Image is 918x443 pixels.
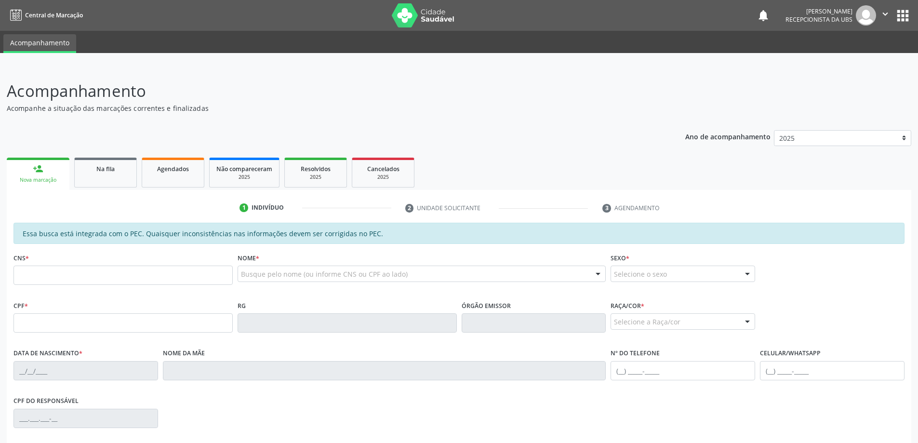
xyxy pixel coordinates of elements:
[252,203,284,212] div: Indivíduo
[157,165,189,173] span: Agendados
[462,298,511,313] label: Órgão emissor
[611,298,644,313] label: Raça/cor
[13,223,905,244] div: Essa busca está integrada com o PEC. Quaisquer inconsistências nas informações devem ser corrigid...
[785,7,852,15] div: [PERSON_NAME]
[7,7,83,23] a: Central de Marcação
[239,203,248,212] div: 1
[876,5,894,26] button: 
[241,269,408,279] span: Busque pelo nome (ou informe CNS ou CPF ao lado)
[238,251,259,266] label: Nome
[25,11,83,19] span: Central de Marcação
[216,174,272,181] div: 2025
[785,15,852,24] span: Recepcionista da UBS
[13,361,158,380] input: __/__/____
[7,103,640,113] p: Acompanhe a situação das marcações correntes e finalizadas
[13,176,63,184] div: Nova marcação
[894,7,911,24] button: apps
[856,5,876,26] img: img
[13,346,82,361] label: Data de nascimento
[13,394,79,409] label: CPF do responsável
[216,165,272,173] span: Não compareceram
[13,298,28,313] label: CPF
[611,346,660,361] label: Nº do Telefone
[238,298,246,313] label: RG
[611,361,755,380] input: (__) _____-_____
[367,165,399,173] span: Cancelados
[359,174,407,181] div: 2025
[614,317,680,327] span: Selecione a Raça/cor
[13,409,158,428] input: ___.___.___-__
[3,34,76,53] a: Acompanhamento
[163,346,205,361] label: Nome da mãe
[760,346,821,361] label: Celular/WhatsApp
[760,361,905,380] input: (__) _____-_____
[292,174,340,181] div: 2025
[301,165,331,173] span: Resolvidos
[13,251,29,266] label: CNS
[880,9,891,19] i: 
[611,251,629,266] label: Sexo
[614,269,667,279] span: Selecione o sexo
[7,79,640,103] p: Acompanhamento
[96,165,115,173] span: Na fila
[757,9,770,22] button: notifications
[33,163,43,174] div: person_add
[685,130,771,142] p: Ano de acompanhamento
